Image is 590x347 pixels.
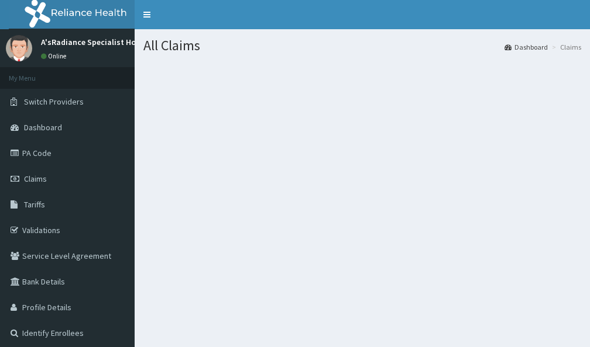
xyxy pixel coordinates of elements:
[41,52,69,60] a: Online
[24,122,62,133] span: Dashboard
[24,173,47,184] span: Claims
[143,38,581,53] h1: All Claims
[549,42,581,52] li: Claims
[24,199,45,210] span: Tariffs
[24,96,84,107] span: Switch Providers
[505,42,548,52] a: Dashboard
[6,35,32,61] img: User Image
[41,38,157,46] p: A'sRadiance Specialist Hospital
